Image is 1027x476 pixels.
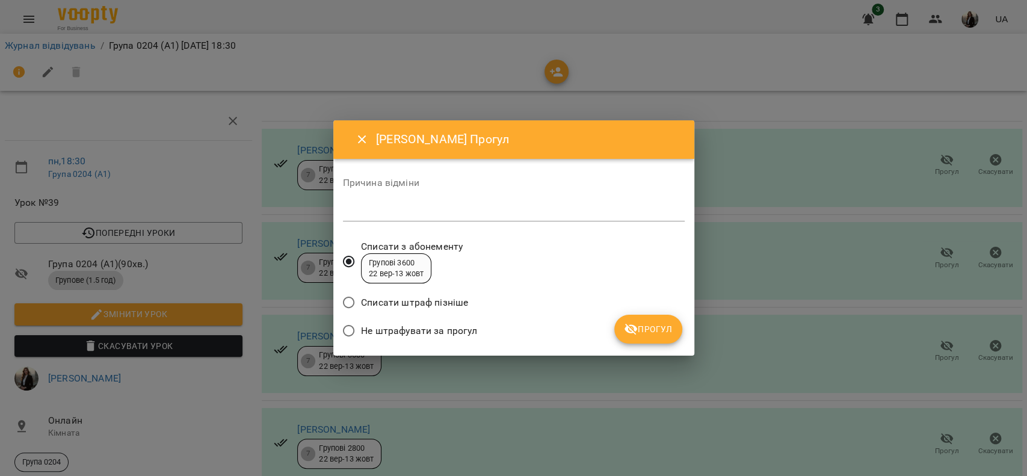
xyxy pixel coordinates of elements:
button: Close [348,125,377,154]
div: Групові 3600 22 вер - 13 жовт [369,258,424,280]
label: Причина відміни [343,178,685,188]
span: Списати штраф пізніше [361,295,468,310]
span: Прогул [624,322,673,336]
h6: [PERSON_NAME] Прогул [376,130,679,149]
span: Не штрафувати за прогул [361,324,477,338]
button: Прогул [614,315,682,344]
span: Списати з абонементу [361,240,463,254]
